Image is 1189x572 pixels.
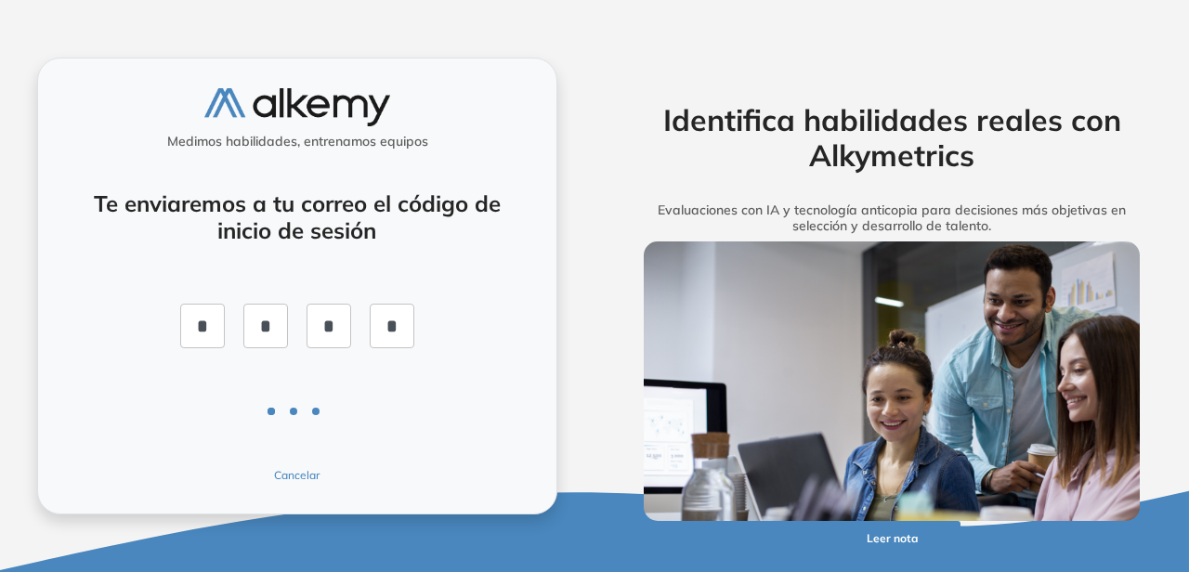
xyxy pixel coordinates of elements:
[184,467,411,484] button: Cancelar
[644,241,1141,521] img: img-more-info
[1096,483,1189,572] div: Widget de chat
[204,88,390,126] img: logo-alkemy
[46,134,549,149] h5: Medimos habilidades, entrenamos equipos
[1096,483,1189,572] iframe: Chat Widget
[616,102,1168,174] h2: Identifica habilidades reales con Alkymetrics
[823,521,961,557] button: Leer nota
[616,202,1168,234] h5: Evaluaciones con IA y tecnología anticopia para decisiones más objetivas en selección y desarroll...
[87,190,507,244] h4: Te enviaremos a tu correo el código de inicio de sesión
